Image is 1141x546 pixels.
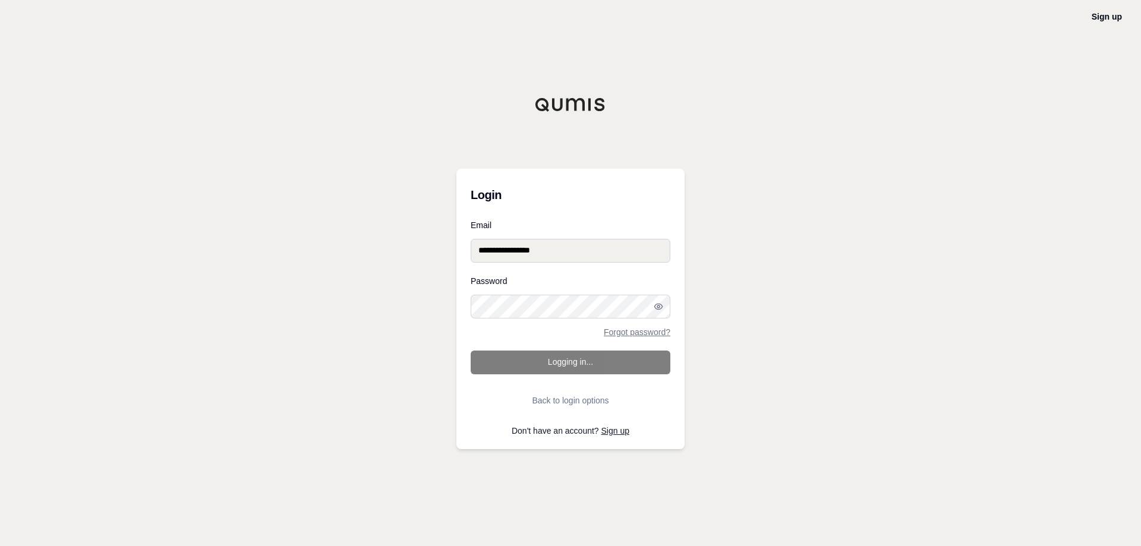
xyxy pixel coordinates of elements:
[601,426,629,435] a: Sign up
[471,389,670,412] button: Back to login options
[471,427,670,435] p: Don't have an account?
[471,183,670,207] h3: Login
[535,97,606,112] img: Qumis
[1092,12,1122,21] a: Sign up
[471,277,670,285] label: Password
[604,328,670,336] a: Forgot password?
[471,221,670,229] label: Email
